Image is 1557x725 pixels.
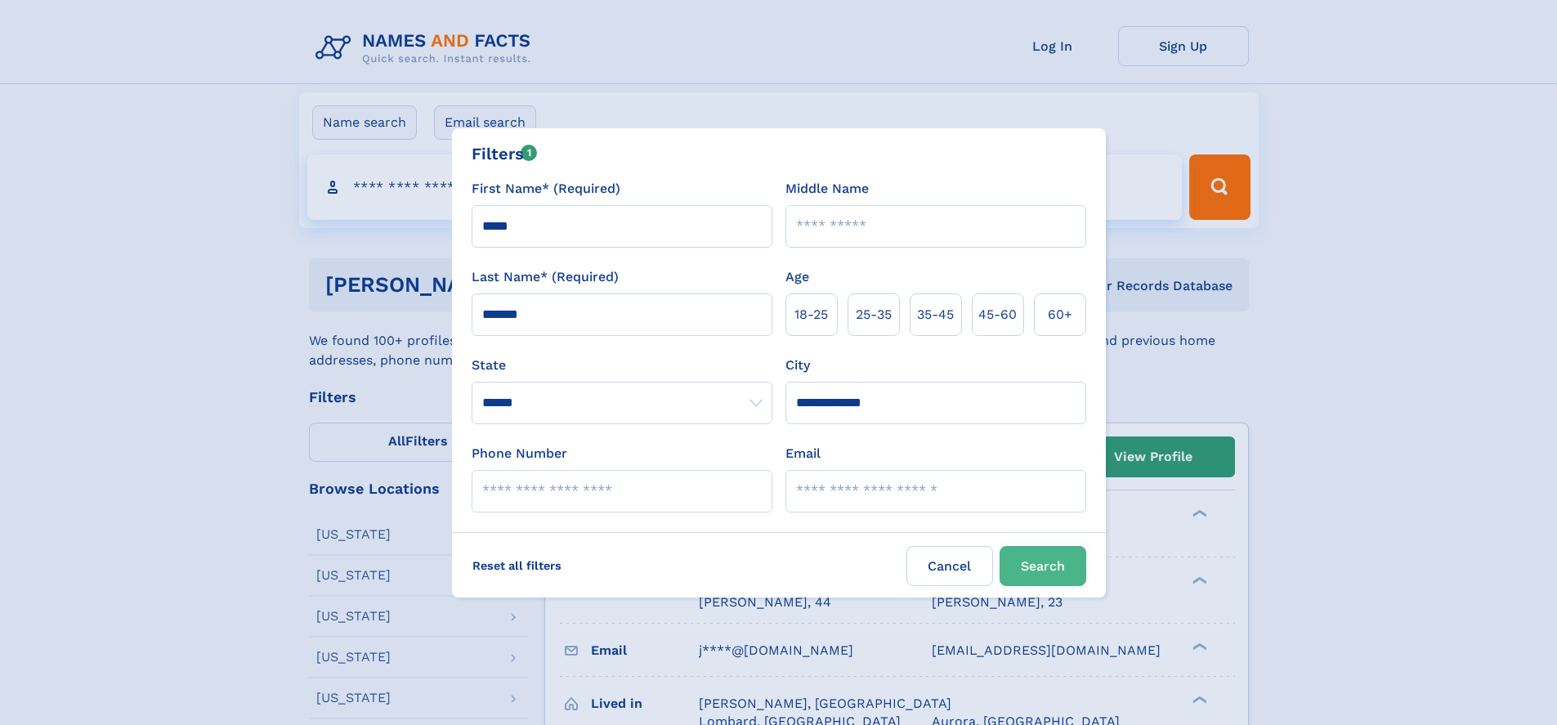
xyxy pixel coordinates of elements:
[1000,546,1086,586] button: Search
[785,444,821,463] label: Email
[856,305,892,324] span: 25‑35
[1048,305,1072,324] span: 60+
[785,356,810,375] label: City
[462,546,572,585] label: Reset all filters
[917,305,954,324] span: 35‑45
[472,267,619,287] label: Last Name* (Required)
[978,305,1017,324] span: 45‑60
[472,141,538,166] div: Filters
[785,179,869,199] label: Middle Name
[472,179,620,199] label: First Name* (Required)
[785,267,809,287] label: Age
[472,444,567,463] label: Phone Number
[472,356,772,375] label: State
[906,546,993,586] label: Cancel
[794,305,828,324] span: 18‑25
